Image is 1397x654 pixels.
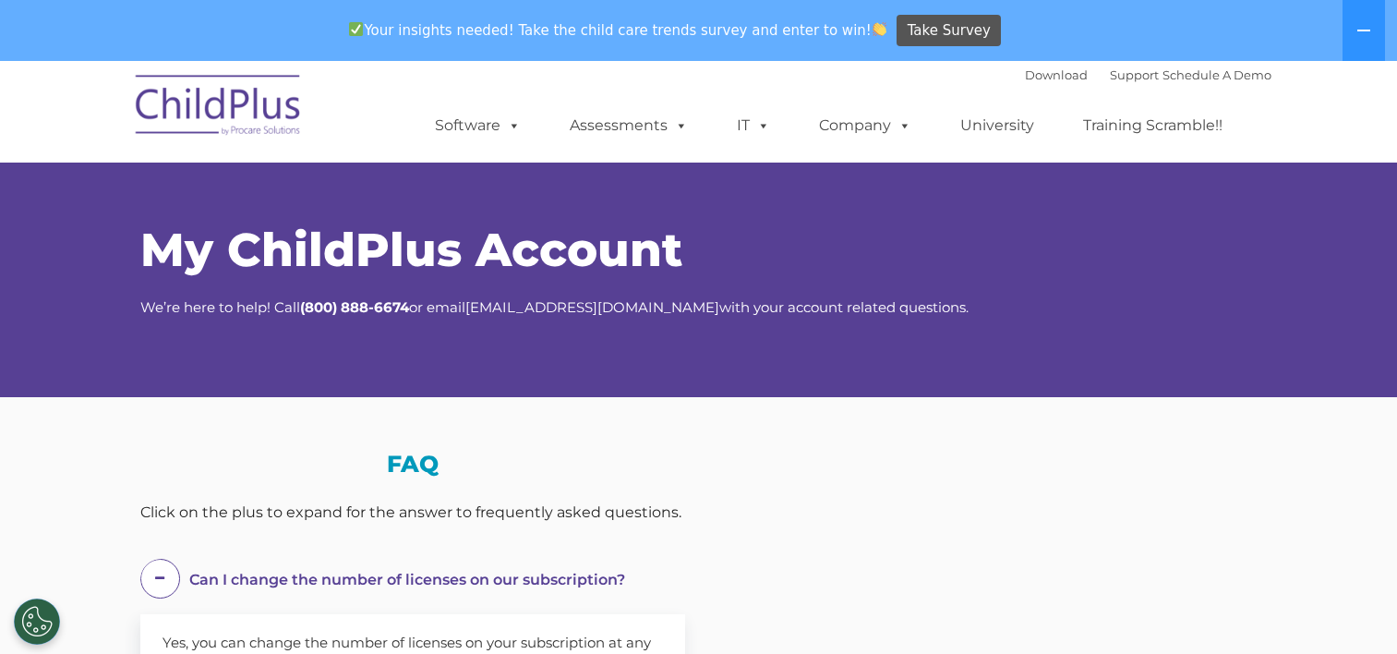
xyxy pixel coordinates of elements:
[908,15,991,47] span: Take Survey
[140,499,685,527] div: Click on the plus to expand for the answer to frequently asked questions.
[465,298,719,316] a: [EMAIL_ADDRESS][DOMAIN_NAME]
[1065,107,1241,144] a: Training Scramble!!
[140,453,685,476] h3: FAQ
[14,599,60,645] button: Cookies Settings
[140,222,682,278] span: My ChildPlus Account
[718,107,789,144] a: IT
[342,12,895,48] span: Your insights needed! Take the child care trends survey and enter to win!
[1110,67,1159,82] a: Support
[300,298,305,316] strong: (
[801,107,930,144] a: Company
[942,107,1053,144] a: University
[189,571,625,588] span: Can I change the number of licenses on our subscription?
[897,15,1001,47] a: Take Survey
[1025,67,1088,82] a: Download
[349,22,363,36] img: ✅
[140,298,969,316] span: We’re here to help! Call or email with your account related questions.
[305,298,409,316] strong: 800) 888-6674
[416,107,539,144] a: Software
[551,107,706,144] a: Assessments
[126,62,311,154] img: ChildPlus by Procare Solutions
[1025,67,1271,82] font: |
[873,22,886,36] img: 👏
[1162,67,1271,82] a: Schedule A Demo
